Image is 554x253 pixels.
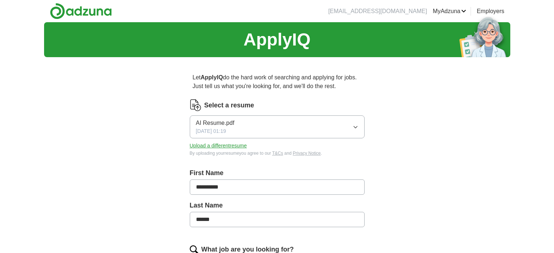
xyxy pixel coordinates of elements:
[293,151,321,156] a: Privacy Notice
[243,27,310,53] h1: ApplyIQ
[328,7,427,16] li: [EMAIL_ADDRESS][DOMAIN_NAME]
[272,151,283,156] a: T&Cs
[190,168,365,178] label: First Name
[201,74,223,80] strong: ApplyIQ
[190,142,247,150] button: Upload a differentresume
[190,99,201,111] img: CV Icon
[50,3,112,19] img: Adzuna logo
[477,7,504,16] a: Employers
[190,70,365,94] p: Let do the hard work of searching and applying for jobs. Just tell us what you're looking for, an...
[196,119,235,127] span: AI Resume.pdf
[190,201,365,210] label: Last Name
[196,127,226,135] span: [DATE] 01:19
[190,115,365,138] button: AI Resume.pdf[DATE] 01:19
[190,150,365,157] div: By uploading your resume you agree to our and .
[433,7,466,16] a: MyAdzuna
[204,100,254,110] label: Select a resume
